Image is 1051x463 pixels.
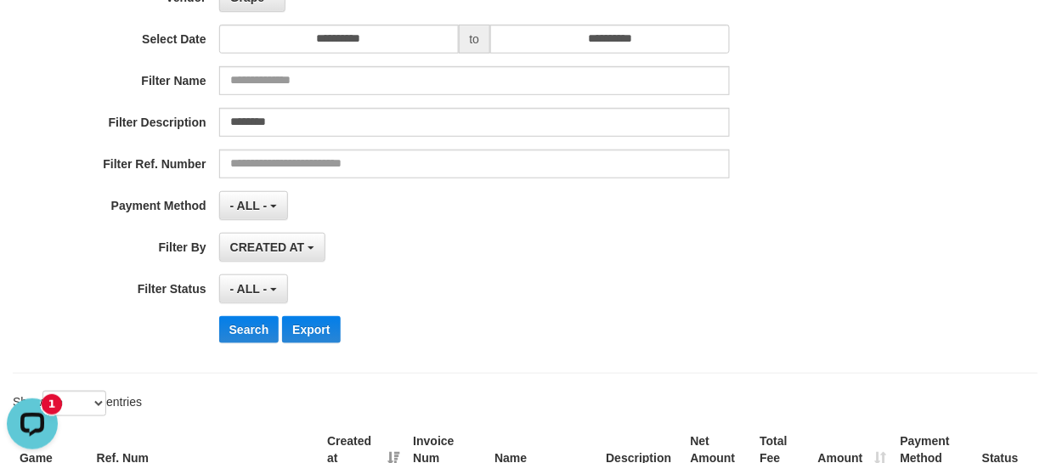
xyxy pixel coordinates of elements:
button: Open LiveChat chat widget [7,7,58,58]
label: Show entries [13,391,142,416]
button: CREATED AT [219,233,326,262]
button: Search [219,316,280,343]
span: - ALL - [230,282,268,296]
span: to [459,25,491,54]
span: - ALL - [230,199,268,212]
button: - ALL - [219,274,288,303]
span: CREATED AT [230,240,305,254]
select: Showentries [42,391,106,416]
button: Export [282,316,340,343]
div: New messages notification [42,3,62,23]
button: - ALL - [219,191,288,220]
